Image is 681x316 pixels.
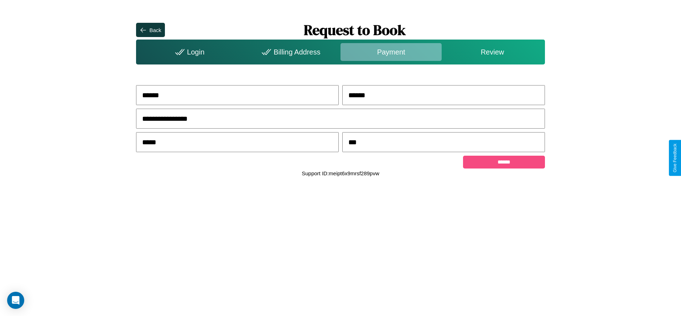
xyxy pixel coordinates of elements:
h1: Request to Book [165,20,545,40]
div: Back [149,27,161,33]
div: Review [442,43,543,61]
div: Billing Address [239,43,340,61]
div: Open Intercom Messenger [7,292,24,309]
div: Payment [340,43,442,61]
div: Login [138,43,239,61]
div: Give Feedback [672,144,677,172]
p: Support ID: meipt6x9mrsf289pvw [302,169,379,178]
button: Back [136,23,165,37]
